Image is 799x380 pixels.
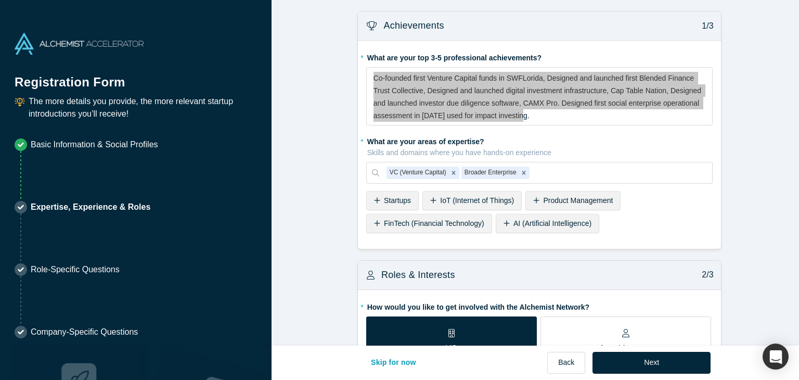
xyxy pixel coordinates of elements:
p: Company-Specific Questions [31,326,138,338]
h1: Registration Form [15,62,257,92]
p: Basic Information & Social Profiles [31,138,158,151]
div: Broader Enterprise [461,167,518,179]
div: VC (Venture Capital) [386,167,448,179]
div: IoT (Internet of Things) [422,191,522,210]
h3: Roles & Interests [381,268,455,282]
span: Startups [384,196,411,205]
div: rdw-editor [373,72,706,122]
div: AI (Artificial Intelligence) [496,214,599,233]
img: Alchemist Accelerator Logo [15,33,144,55]
div: Remove VC (Venture Capital) [448,167,459,179]
div: FinTech (Financial Technology) [366,214,492,233]
p: 2/3 [697,269,714,281]
p: Role-Specific Questions [31,263,120,276]
label: What are your top 3-5 professional achievements? [366,49,713,64]
h3: Achievements [383,19,444,33]
span: FinTech (Financial Technology) [384,219,484,227]
label: What are your areas of expertise? [366,133,713,158]
p: Angel Investor [569,343,683,355]
span: IoT (Internet of Things) [440,196,514,205]
button: Skip for now [360,352,427,374]
p: 1/3 [697,20,714,32]
p: The more details you provide, the more relevant startup introductions you’ll receive! [29,95,257,120]
p: Expertise, Experience & Roles [31,201,150,213]
div: Startups [366,191,419,210]
span: Co-founded first Venture Capital funds in SWFLorida, Designed and launched first Blended Finance ... [373,74,703,120]
button: Next [592,352,711,374]
label: How would you like to get involved with the Alchemist Network? [366,298,713,313]
span: Product Management [543,196,613,205]
div: Remove Broader Enterprise [518,167,530,179]
p: Skills and domains where you have hands-on experience [367,147,713,158]
p: VC [399,343,504,355]
span: AI (Artificial Intelligence) [513,219,591,227]
div: Product Management [525,191,621,210]
div: rdw-wrapper [366,67,713,125]
button: Back [547,352,585,374]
